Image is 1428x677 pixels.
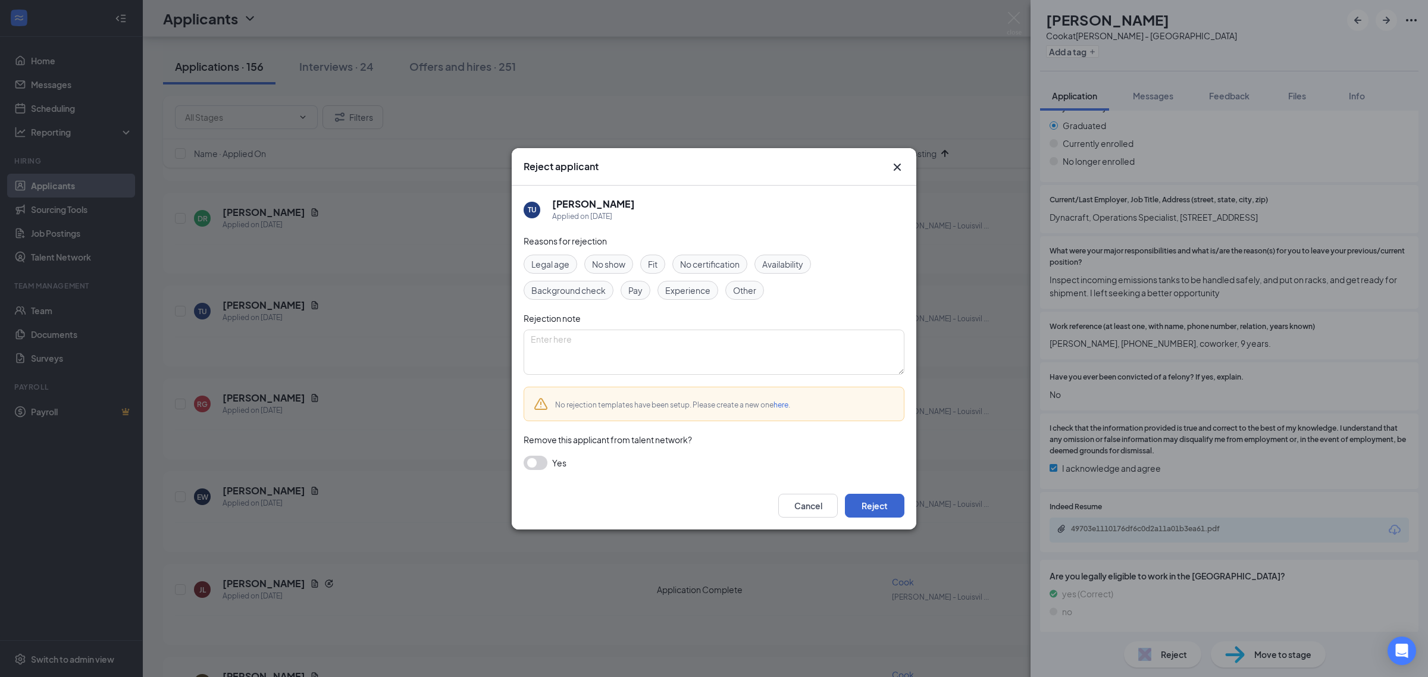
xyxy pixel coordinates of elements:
[524,236,607,246] span: Reasons for rejection
[778,494,838,518] button: Cancel
[773,400,788,409] a: here
[890,160,904,174] button: Close
[680,258,740,271] span: No certification
[628,284,643,297] span: Pay
[552,456,566,470] span: Yes
[528,205,537,215] div: TU
[524,313,581,324] span: Rejection note
[592,258,625,271] span: No show
[845,494,904,518] button: Reject
[524,160,599,173] h3: Reject applicant
[555,400,790,409] span: No rejection templates have been setup. Please create a new one .
[762,258,803,271] span: Availability
[531,284,606,297] span: Background check
[524,434,692,445] span: Remove this applicant from talent network?
[531,258,569,271] span: Legal age
[890,160,904,174] svg: Cross
[552,198,635,211] h5: [PERSON_NAME]
[733,284,756,297] span: Other
[552,211,635,222] div: Applied on [DATE]
[665,284,710,297] span: Experience
[1388,637,1416,665] div: Open Intercom Messenger
[648,258,657,271] span: Fit
[534,397,548,411] svg: Warning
